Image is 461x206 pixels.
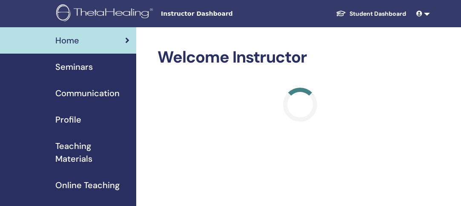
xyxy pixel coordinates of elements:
span: Teaching Materials [55,140,129,165]
img: graduation-cap-white.svg [336,10,346,17]
a: Student Dashboard [329,6,413,22]
span: Instructor Dashboard [161,9,289,18]
h2: Welcome Instructor [157,48,443,67]
span: Home [55,34,79,47]
span: Profile [55,113,81,126]
img: logo.png [56,4,156,23]
span: Online Teaching [55,179,120,192]
span: Seminars [55,60,93,73]
span: Communication [55,87,120,100]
